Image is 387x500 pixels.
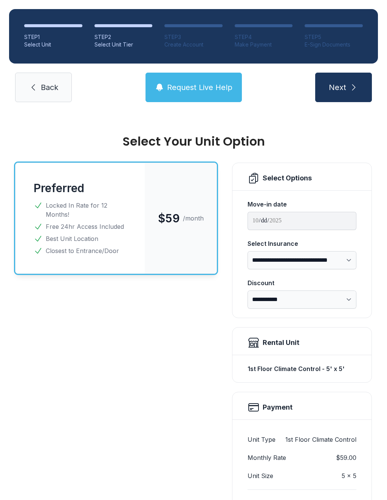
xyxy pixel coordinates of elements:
div: Create Account [164,41,223,48]
span: Best Unit Location [46,234,98,243]
div: Rental Unit [263,337,299,348]
h2: Payment [263,402,293,413]
div: STEP 2 [94,33,153,41]
dt: Unit Type [248,435,276,444]
div: Select Your Unit Option [15,135,372,148]
span: $59 [158,211,180,225]
div: Select Unit [24,41,82,48]
div: 1st Floor Climate Control - 5' x 5' [248,361,356,376]
dd: $59.00 [336,453,356,462]
div: Move-in date [248,200,356,209]
button: Preferred [34,181,84,195]
select: Select Insurance [248,251,356,269]
dt: Unit Size [248,471,273,480]
span: Request Live Help [167,82,232,93]
div: Select Options [263,173,312,183]
span: /month [183,214,204,223]
dt: Monthly Rate [248,453,286,462]
div: Select Unit Tier [94,41,153,48]
div: STEP 1 [24,33,82,41]
div: E-Sign Documents [305,41,363,48]
span: Next [329,82,346,93]
span: Back [41,82,58,93]
dd: 5 x 5 [342,471,356,480]
input: Move-in date [248,212,356,230]
dd: 1st Floor Climate Control [285,435,356,444]
span: Free 24hr Access Included [46,222,124,231]
div: STEP 5 [305,33,363,41]
div: Select Insurance [248,239,356,248]
span: Locked In Rate for 12 Months! [46,201,127,219]
div: Make Payment [235,41,293,48]
select: Discount [248,290,356,309]
div: Discount [248,278,356,287]
span: Closest to Entrance/Door [46,246,119,255]
div: STEP 4 [235,33,293,41]
div: STEP 3 [164,33,223,41]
